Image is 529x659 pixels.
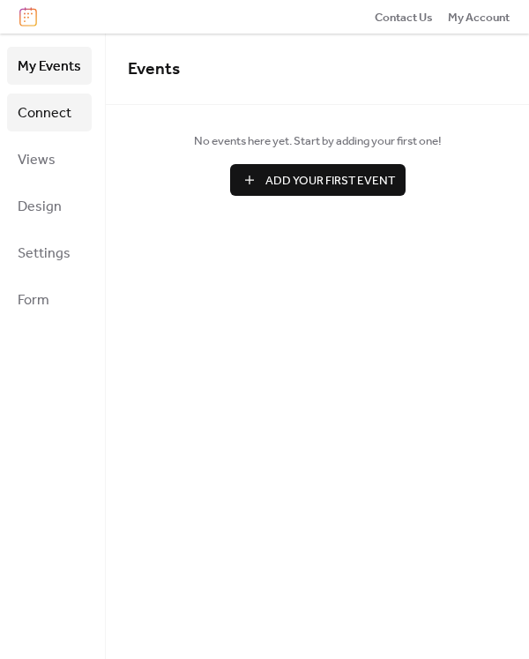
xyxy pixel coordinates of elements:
a: Design [7,187,92,225]
a: Settings [7,234,92,272]
button: Add Your First Event [230,164,406,196]
a: Connect [7,94,92,131]
span: Views [18,146,56,174]
span: My Events [18,53,81,80]
span: Events [128,53,180,86]
a: Contact Us [375,8,433,26]
span: Form [18,287,49,314]
img: logo [19,7,37,26]
a: Add Your First Event [128,164,507,196]
span: Contact Us [375,9,433,26]
span: Design [18,193,62,221]
span: Connect [18,100,71,127]
span: Settings [18,240,71,267]
a: Views [7,140,92,178]
a: My Account [448,8,510,26]
a: My Events [7,47,92,85]
span: No events here yet. Start by adding your first one! [128,132,507,150]
span: My Account [448,9,510,26]
span: Add Your First Event [265,172,395,190]
a: Form [7,281,92,318]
